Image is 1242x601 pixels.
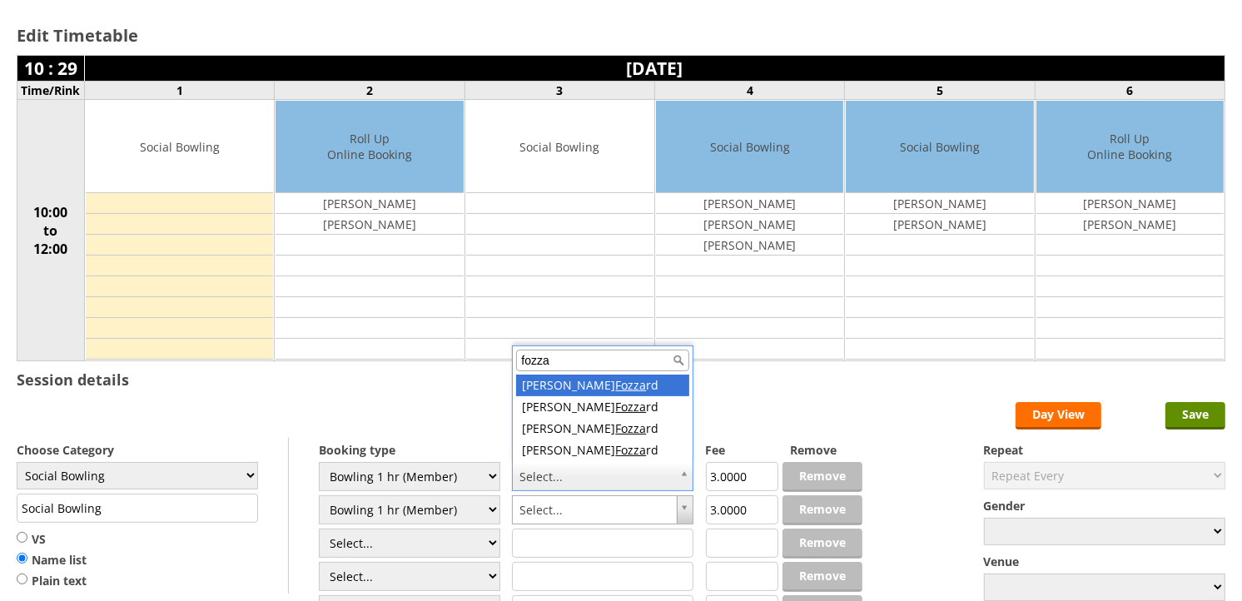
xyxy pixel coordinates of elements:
[615,420,646,436] span: Fozza
[516,440,689,461] div: [PERSON_NAME] rd
[615,377,646,393] span: Fozza
[516,375,689,396] div: [PERSON_NAME] rd
[516,418,689,440] div: [PERSON_NAME] rd
[615,442,646,458] span: Fozza
[516,396,689,418] div: [PERSON_NAME] rd
[615,399,646,415] span: Fozza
